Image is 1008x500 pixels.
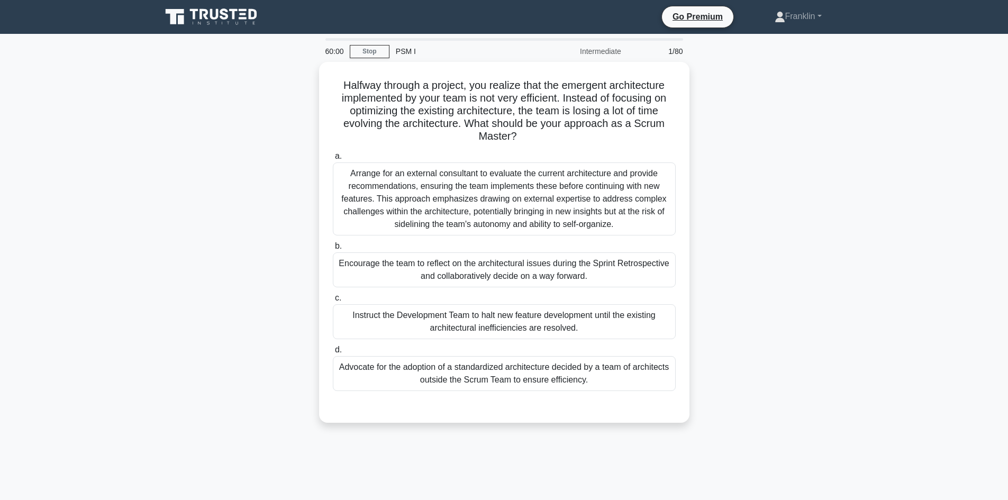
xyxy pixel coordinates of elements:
h5: Halfway through a project, you realize that the emergent architecture implemented by your team is... [332,79,677,143]
div: PSM I [389,41,535,62]
span: a. [335,151,342,160]
span: d. [335,345,342,354]
div: Intermediate [535,41,628,62]
div: Arrange for an external consultant to evaluate the current architecture and provide recommendatio... [333,162,676,235]
span: c. [335,293,341,302]
div: Instruct the Development Team to halt new feature development until the existing architectural in... [333,304,676,339]
a: Go Premium [666,10,729,23]
div: Encourage the team to reflect on the architectural issues during the Sprint Retrospective and col... [333,252,676,287]
a: Franklin [749,6,847,27]
div: Advocate for the adoption of a standardized architecture decided by a team of architects outside ... [333,356,676,391]
div: 1/80 [628,41,689,62]
a: Stop [350,45,389,58]
div: 60:00 [319,41,350,62]
span: b. [335,241,342,250]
